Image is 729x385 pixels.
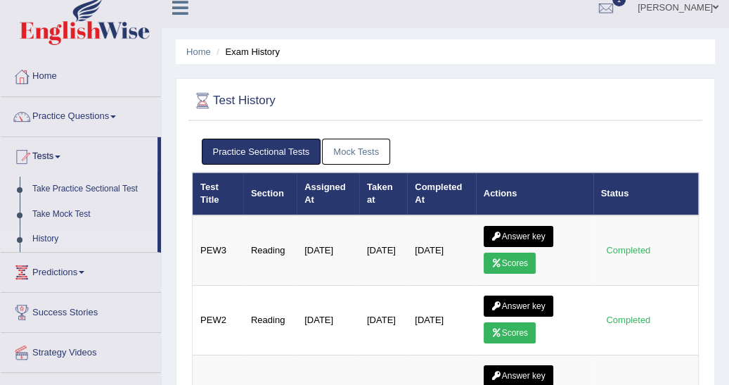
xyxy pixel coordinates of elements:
[359,172,407,215] th: Taken at
[193,285,243,355] td: PEW2
[601,313,656,327] div: Completed
[1,97,161,132] a: Practice Questions
[26,227,157,252] a: History
[484,226,553,247] a: Answer key
[484,253,536,274] a: Scores
[484,296,553,317] a: Answer key
[243,172,297,215] th: Section
[322,139,390,165] a: Mock Tests
[202,139,321,165] a: Practice Sectional Tests
[476,172,593,215] th: Actions
[193,172,243,215] th: Test Title
[297,172,359,215] th: Assigned At
[407,215,475,286] td: [DATE]
[359,215,407,286] td: [DATE]
[593,172,699,215] th: Status
[213,45,280,58] li: Exam History
[186,46,211,57] a: Home
[601,243,656,258] div: Completed
[1,293,161,328] a: Success Stories
[297,285,359,355] td: [DATE]
[192,90,506,111] h2: Test History
[297,215,359,286] td: [DATE]
[243,215,297,286] td: Reading
[1,57,161,92] a: Home
[1,253,161,288] a: Predictions
[193,215,243,286] td: PEW3
[26,177,157,202] a: Take Practice Sectional Test
[26,202,157,227] a: Take Mock Test
[359,285,407,355] td: [DATE]
[407,172,475,215] th: Completed At
[484,322,536,343] a: Scores
[243,285,297,355] td: Reading
[1,137,157,172] a: Tests
[407,285,475,355] td: [DATE]
[1,333,161,368] a: Strategy Videos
